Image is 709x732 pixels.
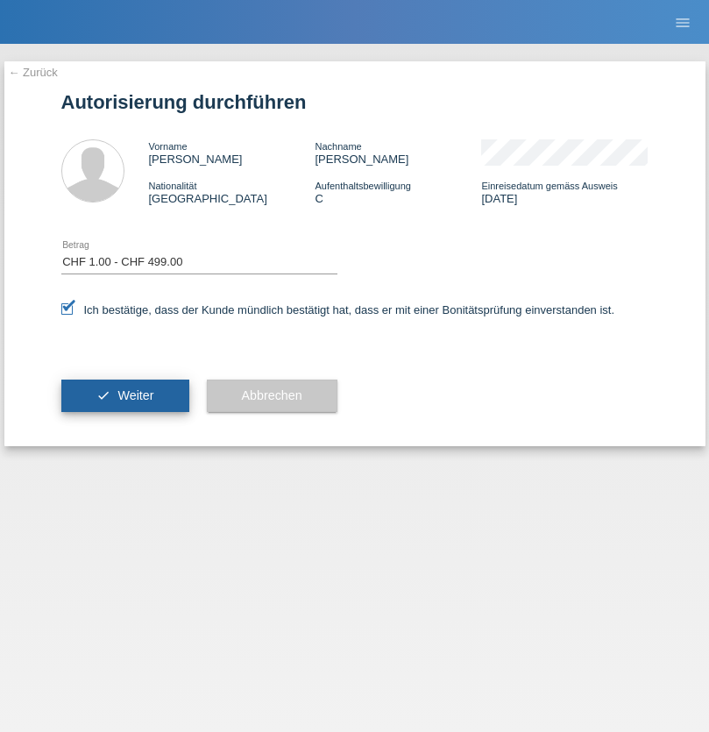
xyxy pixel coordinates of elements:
[242,388,302,402] span: Abbrechen
[481,179,648,205] div: [DATE]
[149,141,188,152] span: Vorname
[665,17,700,27] a: menu
[481,181,617,191] span: Einreisedatum gemäss Ausweis
[149,181,197,191] span: Nationalität
[674,14,691,32] i: menu
[315,141,361,152] span: Nachname
[315,179,481,205] div: C
[9,66,58,79] a: ← Zurück
[315,139,481,166] div: [PERSON_NAME]
[61,380,189,413] button: check Weiter
[207,380,337,413] button: Abbrechen
[61,91,649,113] h1: Autorisierung durchführen
[61,303,615,316] label: Ich bestätige, dass der Kunde mündlich bestätigt hat, dass er mit einer Bonitätsprüfung einversta...
[117,388,153,402] span: Weiter
[149,179,316,205] div: [GEOGRAPHIC_DATA]
[149,139,316,166] div: [PERSON_NAME]
[315,181,410,191] span: Aufenthaltsbewilligung
[96,388,110,402] i: check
